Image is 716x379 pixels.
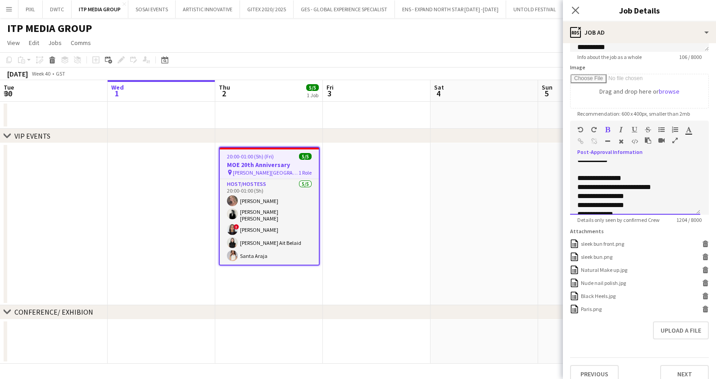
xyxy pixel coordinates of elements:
label: Attachments [570,228,604,235]
span: Week 40 [30,70,52,77]
span: 5/5 [306,84,319,91]
div: Job Ad [563,22,716,43]
button: GES - GLOBAL EXPERIENCE SPECIALIST [294,0,395,18]
span: Recommendation: 600 x 400px, smaller than 2mb [570,110,697,117]
span: Details only seen by confirmed Crew [570,217,667,223]
span: 1204 / 8000 [669,217,709,223]
button: UNTOLD FESTIVAL [506,0,564,18]
button: DWTC [43,0,72,18]
button: ITP MEDIA GROUP [72,0,128,18]
button: Text Color [685,126,692,133]
button: Upload a file [653,321,709,339]
span: Sat [434,83,444,91]
app-card-role: Host/Hostess5/520:00-01:00 (5h)[PERSON_NAME][PERSON_NAME] [PERSON_NAME]![PERSON_NAME][PERSON_NAME... [220,179,319,265]
a: Edit [25,37,43,49]
span: Edit [29,39,39,47]
button: Horizontal Line [604,138,611,145]
div: GST [56,70,65,77]
span: 1 Role [299,169,312,176]
button: Bold [604,126,611,133]
button: Italic [618,126,624,133]
span: ! [234,224,239,230]
span: Thu [219,83,230,91]
span: Sun [542,83,553,91]
button: Insert video [658,137,665,144]
button: HTML Code [631,138,638,145]
a: Jobs [45,37,65,49]
button: Clear Formatting [618,138,624,145]
span: [PERSON_NAME][GEOGRAPHIC_DATA] [233,169,299,176]
button: ARTISTIC INNOVATIVE [176,0,240,18]
button: Underline [631,126,638,133]
app-job-card: 20:00-01:00 (5h) (Fri)5/5MOE 20th Anniversary [PERSON_NAME][GEOGRAPHIC_DATA]1 RoleHost/Hostess5/5... [219,147,320,266]
button: Strikethrough [645,126,651,133]
a: Comms [67,37,95,49]
span: Comms [71,39,91,47]
button: Undo [577,126,584,133]
span: View [7,39,20,47]
h3: Job Details [563,5,716,16]
button: GITEX 2020/ 2025 [240,0,294,18]
span: 3 [325,88,334,99]
span: 30 [2,88,14,99]
span: 4 [433,88,444,99]
h1: ITP MEDIA GROUP [7,22,92,35]
span: Tue [4,83,14,91]
button: Unordered List [658,126,665,133]
span: Info about the job as a whole [570,54,649,60]
button: Paste as plain text [645,137,651,144]
span: 5/5 [299,153,312,160]
h3: MOE 20th Anniversary [220,161,319,169]
button: PIXL [18,0,43,18]
span: 106 / 8000 [672,54,709,60]
div: VIP EVENTS [14,131,50,140]
span: 1 [110,88,124,99]
button: Fullscreen [672,137,678,144]
span: 2 [218,88,230,99]
a: View [4,37,23,49]
div: sleek bun front.png [581,240,624,247]
div: [DATE] [7,69,28,78]
div: Nude nail polish.jpg [581,280,626,286]
div: sleek bun.png [581,253,612,260]
button: ENS - EXPAND NORTH STAR [DATE] -[DATE] [395,0,506,18]
div: 1 Job [307,92,318,99]
span: 5 [540,88,553,99]
span: Wed [111,83,124,91]
span: 20:00-01:00 (5h) (Fri) [227,153,274,160]
span: Fri [326,83,334,91]
button: Redo [591,126,597,133]
span: Jobs [48,39,62,47]
div: Paris.png [581,306,602,312]
button: SOSAI EVENTS [128,0,176,18]
div: Natural Make up.jpg [581,266,627,273]
div: CONFERENCE/ EXHIBION [14,307,93,316]
div: Black Heels.jpg [581,293,616,299]
button: Ordered List [672,126,678,133]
